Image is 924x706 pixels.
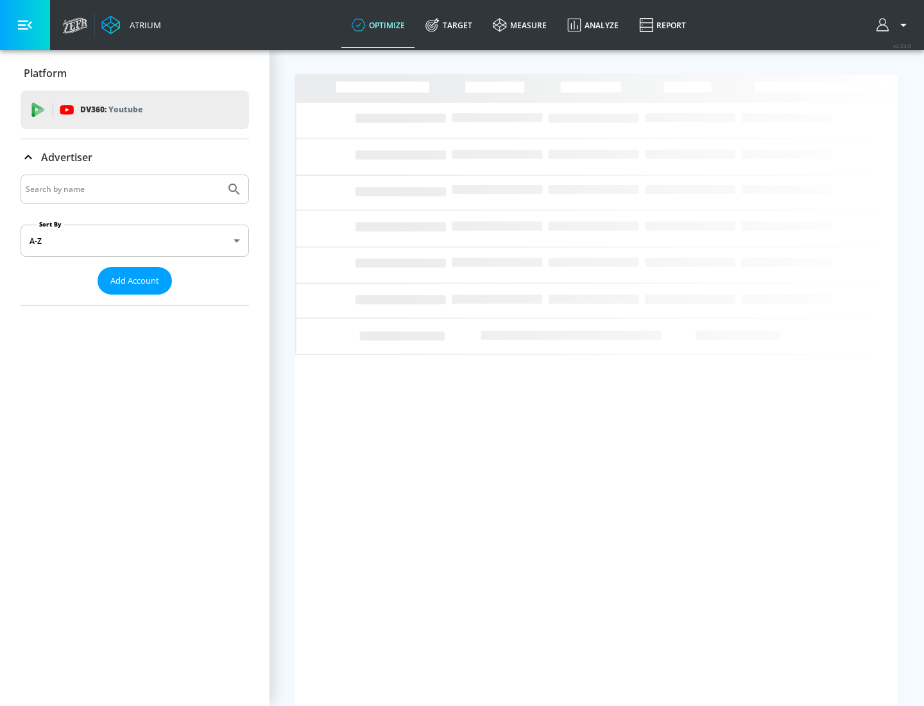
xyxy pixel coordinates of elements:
a: optimize [341,2,415,48]
div: Atrium [124,19,161,31]
div: Advertiser [21,139,249,175]
a: Atrium [101,15,161,35]
span: v 4.24.0 [893,42,911,49]
a: Target [415,2,483,48]
p: Youtube [108,103,142,116]
input: Search by name [26,181,220,198]
div: A-Z [21,225,249,257]
p: Advertiser [41,150,92,164]
a: Analyze [557,2,629,48]
a: Report [629,2,696,48]
div: DV360: Youtube [21,90,249,129]
nav: list of Advertiser [21,295,249,305]
button: Add Account [98,267,172,295]
div: Advertiser [21,175,249,305]
a: measure [483,2,557,48]
span: Add Account [110,273,159,288]
div: Platform [21,55,249,91]
p: Platform [24,66,67,80]
label: Sort By [37,220,64,228]
p: DV360: [80,103,142,117]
